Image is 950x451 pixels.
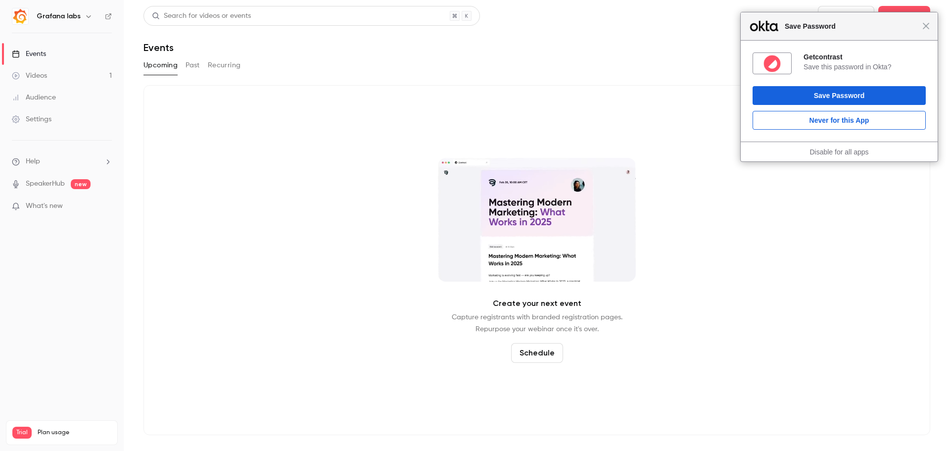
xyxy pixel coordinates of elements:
[511,343,563,363] button: Schedule
[452,311,622,335] p: Capture registrants with branded registration pages. Repurpose your webinar once it's over.
[780,20,922,32] span: Save Password
[143,42,174,53] h1: Events
[208,57,241,73] button: Recurring
[26,156,40,167] span: Help
[493,298,581,309] p: Create your next event
[71,179,91,189] span: new
[878,6,930,26] button: Schedule
[12,427,32,439] span: Trial
[37,11,81,21] h6: Grafana labs
[143,57,178,73] button: Upcoming
[26,201,63,211] span: What's new
[12,156,112,167] li: help-dropdown-opener
[922,22,930,30] span: Close
[12,93,56,102] div: Audience
[804,62,926,71] div: Save this password in Okta?
[12,114,51,124] div: Settings
[26,179,65,189] a: SpeakerHub
[100,202,112,211] iframe: Noticeable Trigger
[186,57,200,73] button: Past
[818,6,874,26] button: New video
[763,55,781,72] img: 7seSakAAAAGSURBVAMACT7slZcxN1UAAAAASUVORK5CYII=
[12,49,46,59] div: Events
[804,52,926,61] div: Getcontrast
[12,71,47,81] div: Videos
[809,148,868,156] a: Disable for all apps
[38,429,111,437] span: Plan usage
[12,8,28,24] img: Grafana labs
[152,11,251,21] div: Search for videos or events
[753,86,926,105] button: Save Password
[753,111,926,130] button: Never for this App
